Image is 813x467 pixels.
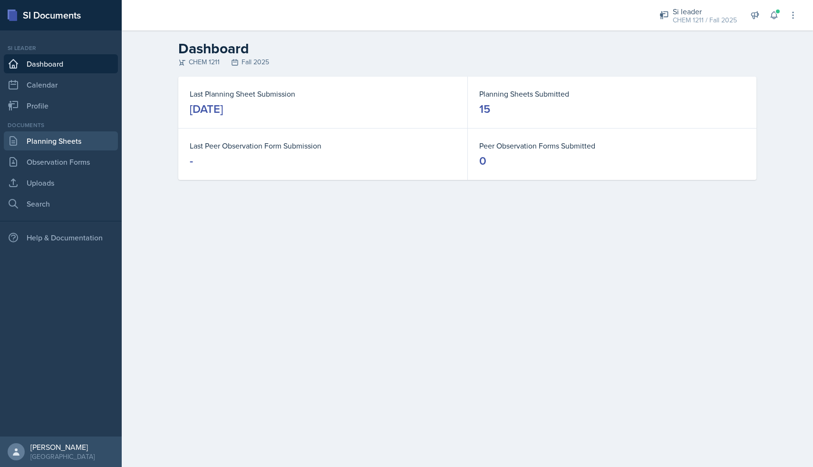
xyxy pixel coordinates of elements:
[30,452,95,461] div: [GEOGRAPHIC_DATA]
[673,15,737,25] div: CHEM 1211 / Fall 2025
[479,153,486,169] div: 0
[4,131,118,150] a: Planning Sheets
[4,44,118,52] div: Si leader
[4,194,118,213] a: Search
[479,101,490,117] div: 15
[4,121,118,129] div: Documents
[4,96,118,115] a: Profile
[190,153,193,169] div: -
[190,88,456,99] dt: Last Planning Sheet Submission
[4,228,118,247] div: Help & Documentation
[30,442,95,452] div: [PERSON_NAME]
[190,101,223,117] div: [DATE]
[479,88,745,99] dt: Planning Sheets Submitted
[479,140,745,151] dt: Peer Observation Forms Submitted
[4,152,118,171] a: Observation Forms
[4,173,118,192] a: Uploads
[178,57,756,67] div: CHEM 1211 Fall 2025
[4,54,118,73] a: Dashboard
[178,40,756,57] h2: Dashboard
[190,140,456,151] dt: Last Peer Observation Form Submission
[673,6,737,17] div: Si leader
[4,75,118,94] a: Calendar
